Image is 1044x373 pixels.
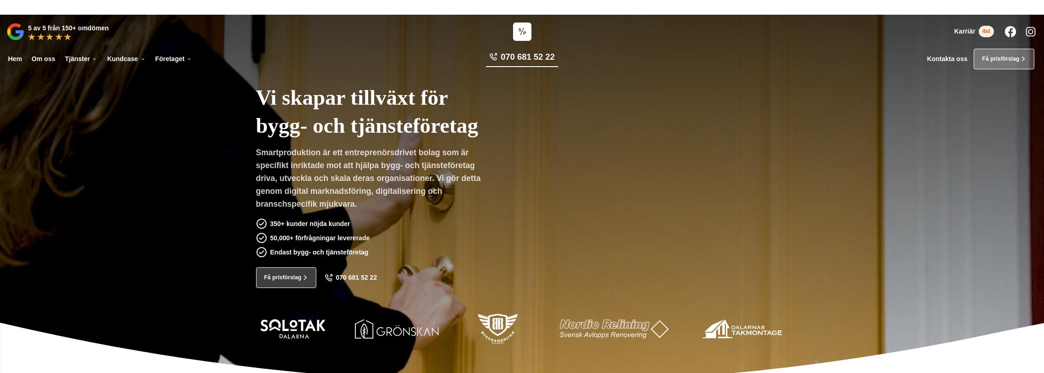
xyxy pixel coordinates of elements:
a: Kundcase [106,49,147,69]
p: Endast bygg- och tjänsteföretag [270,247,369,257]
span: Karriär [954,28,976,35]
a: 070 681 52 22 [325,274,377,282]
a: Karriär 4st [954,26,994,37]
h1: Vi skapar tillväxt för bygg- och tjänsteföretag [256,74,559,146]
a: Tjänster [63,49,99,69]
a: Få prisförslag [256,267,317,288]
p: Vi vann Årets Unga Företagare i Dalarna 2024 – [3,3,1041,11]
span: 4st [979,26,994,37]
a: Företaget [154,49,194,69]
span: Få prisförslag [264,273,302,282]
a: Om oss [30,49,57,69]
a: Kontakta oss [927,55,968,63]
span: Få prisförslag [982,55,1019,63]
p: Smartproduktion är ett entreprenörsdrivet bolag som är specifikt inriktade mot att hjälpa bygg- o... [256,146,488,214]
span: 070 681 52 22 [501,51,554,63]
span: 070 681 52 22 [336,274,377,282]
a: Läs pressmeddelandet här! [549,4,625,10]
a: 070 681 52 22 [486,51,558,67]
a: Hem [6,49,23,69]
a: Få prisförslag [974,49,1034,69]
p: 50,000+ förfrågningar levererade [270,233,370,243]
p: 350+ kunder nöjda kunder [270,219,350,229]
p: 5 av 5 från 150+ omdömen [28,23,108,33]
